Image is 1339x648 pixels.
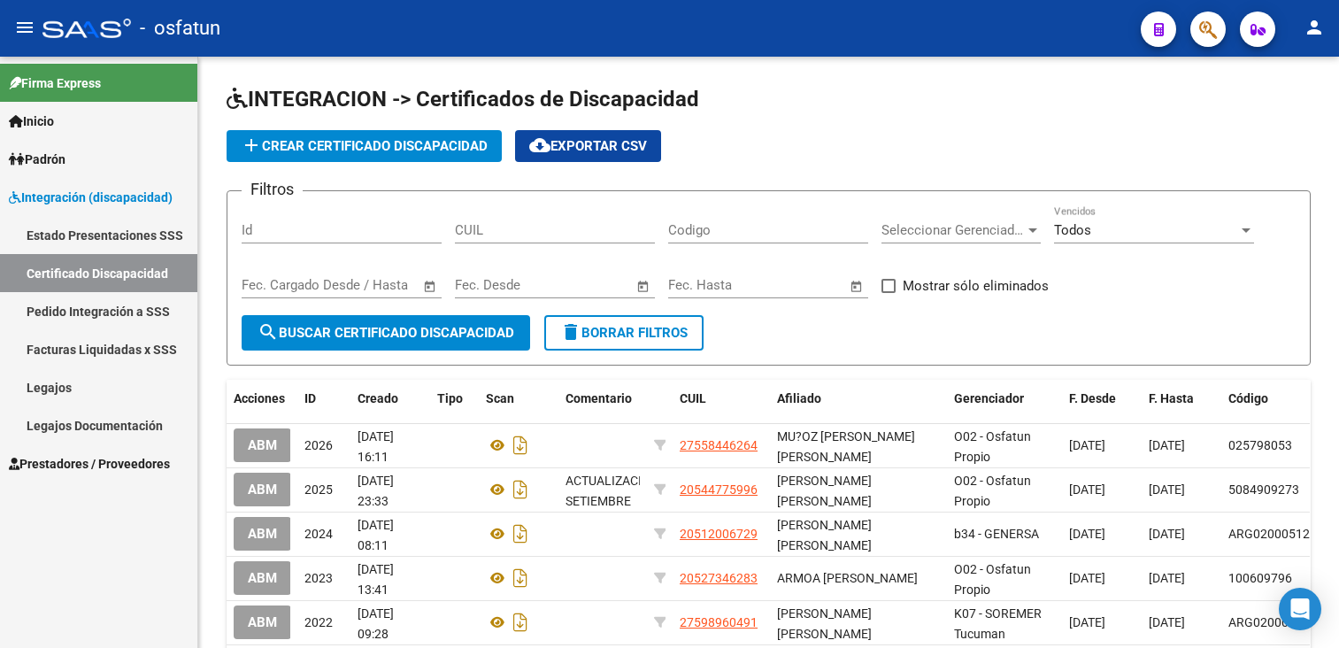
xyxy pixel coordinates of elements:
[529,138,647,154] span: Exportar CSV
[509,608,532,636] i: Descargar documento
[1069,571,1105,585] span: [DATE]
[529,135,550,156] mat-icon: cloud_download
[756,277,842,293] input: Fecha fin
[954,606,1042,641] span: K07 - SOREMER Tucuman
[680,527,758,541] span: 20512006729
[227,380,297,418] datatable-header-cell: Acciones
[680,615,758,629] span: 27598960491
[9,454,170,474] span: Prestadores / Proveedores
[234,561,291,594] button: ABM
[234,391,285,405] span: Acciones
[358,474,394,508] span: [DATE] 23:33
[430,380,479,418] datatable-header-cell: Tipo
[1069,615,1105,629] span: [DATE]
[1228,391,1268,405] span: Código
[258,321,279,343] mat-icon: search
[358,518,394,552] span: [DATE] 08:11
[770,380,947,418] datatable-header-cell: Afiliado
[1142,380,1221,418] datatable-header-cell: F. Hasta
[881,222,1025,238] span: Seleccionar Gerenciador
[304,438,333,452] span: 2026
[358,606,394,641] span: [DATE] 09:28
[9,112,54,131] span: Inicio
[242,315,530,351] button: Buscar Certificado Discapacidad
[242,177,303,202] h3: Filtros
[515,130,661,162] button: Exportar CSV
[479,380,558,418] datatable-header-cell: Scan
[358,562,394,597] span: [DATE] 13:41
[903,275,1049,297] span: Mostrar sólo eliminados
[680,391,706,405] span: CUIL
[248,615,277,631] span: ABM
[954,429,1031,464] span: O02 - Osfatun Propio
[304,527,333,541] span: 2024
[1149,571,1185,585] span: [DATE]
[509,431,532,459] i: Descargar documento
[248,527,277,543] span: ABM
[358,391,398,405] span: Creado
[954,391,1024,405] span: Gerenciador
[777,606,872,641] span: [PERSON_NAME] [PERSON_NAME]
[560,325,688,341] span: Borrar Filtros
[680,482,758,497] span: 20544775996
[680,571,758,585] span: 20527346283
[9,188,173,207] span: Integración (discapacidad)
[847,276,867,297] button: Open calendar
[680,438,758,452] span: 27558446264
[509,564,532,592] i: Descargar documento
[304,391,316,405] span: ID
[358,429,394,464] span: [DATE] 16:11
[241,135,262,156] mat-icon: add
[954,562,1031,597] span: O02 - Osfatun Propio
[1062,380,1142,418] datatable-header-cell: F. Desde
[1069,527,1105,541] span: [DATE]
[544,315,704,351] button: Borrar Filtros
[777,571,918,585] span: ARMOA [PERSON_NAME]
[509,520,532,548] i: Descargar documento
[304,615,333,629] span: 2022
[566,474,659,528] span: ACTUALIZACIÓN SETIEMBRE 2025
[1228,571,1292,585] span: 100609796
[558,380,647,418] datatable-header-cell: Comentario
[241,138,488,154] span: Crear Certificado Discapacidad
[777,518,872,552] span: [PERSON_NAME] [PERSON_NAME]
[777,391,821,405] span: Afiliado
[304,482,333,497] span: 2025
[140,9,220,48] span: - osfatun
[329,277,415,293] input: Fecha fin
[248,438,277,454] span: ABM
[9,150,65,169] span: Padrón
[437,391,463,405] span: Tipo
[227,87,699,112] span: INTEGRACION -> Certificados de Discapacidad
[1149,438,1185,452] span: [DATE]
[234,606,291,638] button: ABM
[234,473,291,505] button: ABM
[543,277,628,293] input: Fecha fin
[1149,482,1185,497] span: [DATE]
[1149,391,1194,405] span: F. Hasta
[350,380,430,418] datatable-header-cell: Creado
[509,475,532,504] i: Descargar documento
[777,429,915,464] span: MU?OZ [PERSON_NAME] [PERSON_NAME]
[1228,482,1299,497] span: 5084909273
[297,380,350,418] datatable-header-cell: ID
[1069,438,1105,452] span: [DATE]
[1304,17,1325,38] mat-icon: person
[1069,391,1116,405] span: F. Desde
[248,571,277,587] span: ABM
[954,527,1039,541] span: b34 - GENERSA
[1149,527,1185,541] span: [DATE]
[1054,222,1091,238] span: Todos
[777,474,872,508] span: [PERSON_NAME] [PERSON_NAME]
[1279,588,1321,630] div: Open Intercom Messenger
[304,571,333,585] span: 2023
[234,517,291,550] button: ABM
[420,276,441,297] button: Open calendar
[634,276,654,297] button: Open calendar
[455,277,527,293] input: Fecha inicio
[486,391,514,405] span: Scan
[9,73,101,93] span: Firma Express
[234,428,291,461] button: ABM
[560,321,581,343] mat-icon: delete
[954,474,1031,508] span: O02 - Osfatun Propio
